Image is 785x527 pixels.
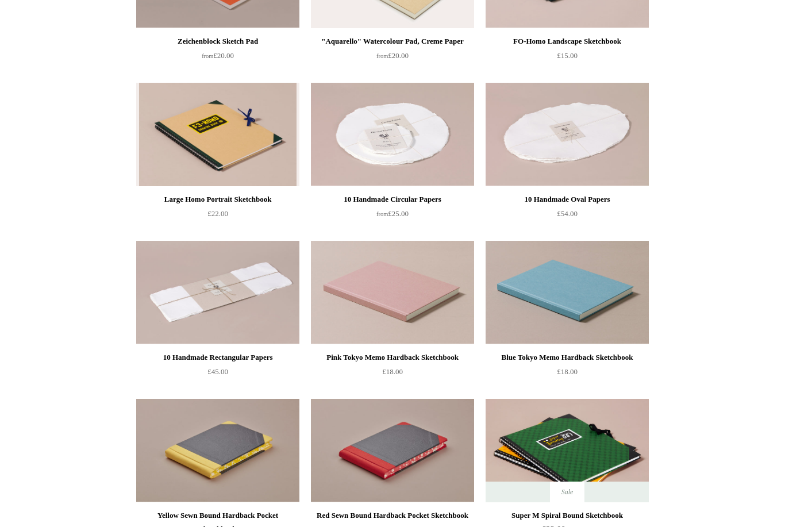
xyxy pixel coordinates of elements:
[557,209,578,218] span: £54.00
[207,367,228,376] span: £45.00
[486,399,649,502] a: Super M Spiral Bound Sketchbook Super M Spiral Bound Sketchbook Sale
[311,34,474,82] a: "Aquarello" Watercolour Pad, Creme Paper from£20.00
[311,241,474,344] img: Pink Tokyo Memo Hardback Sketchbook
[486,351,649,398] a: Blue Tokyo Memo Hardback Sketchbook £18.00
[311,83,474,186] a: 10 Handmade Circular Papers 10 Handmade Circular Papers
[139,351,297,364] div: 10 Handmade Rectangular Papers
[207,209,228,218] span: £22.00
[311,351,474,398] a: Pink Tokyo Memo Hardback Sketchbook £18.00
[314,351,471,364] div: Pink Tokyo Memo Hardback Sketchbook
[376,53,388,59] span: from
[486,83,649,186] img: 10 Handmade Oval Papers
[486,241,649,344] img: Blue Tokyo Memo Hardback Sketchbook
[557,51,578,60] span: £15.00
[136,241,299,344] a: 10 Handmade Rectangular Papers 10 Handmade Rectangular Papers
[136,351,299,398] a: 10 Handmade Rectangular Papers £45.00
[136,83,299,186] a: Large Homo Portrait Sketchbook Large Homo Portrait Sketchbook
[139,193,297,206] div: Large Homo Portrait Sketchbook
[488,509,646,522] div: Super M Spiral Bound Sketchbook
[314,34,471,48] div: "Aquarello" Watercolour Pad, Creme Paper
[488,34,646,48] div: FO-Homo Landscape Sketchbook
[486,83,649,186] a: 10 Handmade Oval Papers 10 Handmade Oval Papers
[136,83,299,186] img: Large Homo Portrait Sketchbook
[311,399,474,502] img: Red Sewn Bound Hardback Pocket Sketchbook
[202,53,213,59] span: from
[488,193,646,206] div: 10 Handmade Oval Papers
[311,399,474,502] a: Red Sewn Bound Hardback Pocket Sketchbook Red Sewn Bound Hardback Pocket Sketchbook
[314,509,471,522] div: Red Sewn Bound Hardback Pocket Sketchbook
[136,399,299,502] a: Yellow Sewn Bound Hardback Pocket Sketchbook Yellow Sewn Bound Hardback Pocket Sketchbook
[376,51,409,60] span: £20.00
[311,83,474,186] img: 10 Handmade Circular Papers
[550,482,585,502] span: Sale
[311,193,474,240] a: 10 Handmade Circular Papers from£25.00
[376,209,409,218] span: £25.00
[311,241,474,344] a: Pink Tokyo Memo Hardback Sketchbook Pink Tokyo Memo Hardback Sketchbook
[202,51,234,60] span: £20.00
[314,193,471,206] div: 10 Handmade Circular Papers
[486,241,649,344] a: Blue Tokyo Memo Hardback Sketchbook Blue Tokyo Memo Hardback Sketchbook
[486,399,649,502] img: Super M Spiral Bound Sketchbook
[139,34,297,48] div: Zeichenblock Sketch Pad
[136,193,299,240] a: Large Homo Portrait Sketchbook £22.00
[382,367,403,376] span: £18.00
[486,193,649,240] a: 10 Handmade Oval Papers £54.00
[136,399,299,502] img: Yellow Sewn Bound Hardback Pocket Sketchbook
[488,351,646,364] div: Blue Tokyo Memo Hardback Sketchbook
[136,34,299,82] a: Zeichenblock Sketch Pad from£20.00
[376,211,388,217] span: from
[486,34,649,82] a: FO-Homo Landscape Sketchbook £15.00
[557,367,578,376] span: £18.00
[136,241,299,344] img: 10 Handmade Rectangular Papers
